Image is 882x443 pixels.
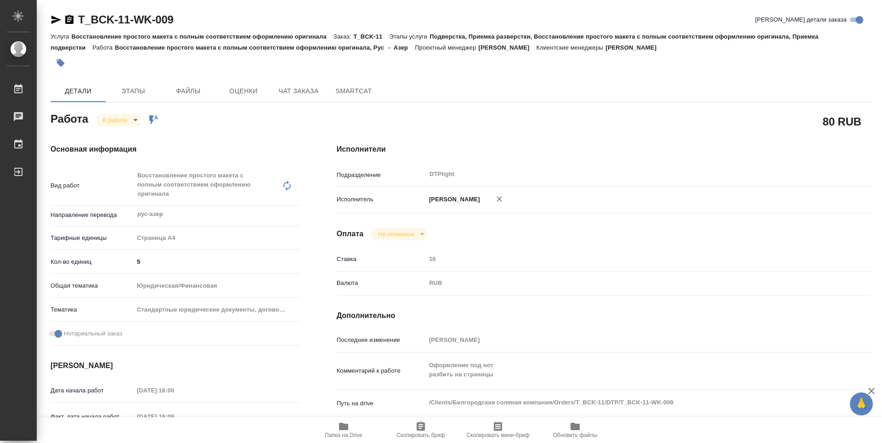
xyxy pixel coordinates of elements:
h4: Дополнительно [337,310,872,321]
p: Направление перевода [51,210,134,220]
input: Пустое поле [426,333,827,346]
input: Пустое поле [134,384,214,397]
p: Кол-во единиц [51,257,134,267]
h2: Работа [51,110,88,126]
p: [PERSON_NAME] [605,44,663,51]
div: Юридическая/Финансовая [134,278,300,294]
p: Подверстка, Приемка разверстки, Восстановление простого макета с полным соответствием оформлению ... [51,33,819,51]
button: Удалить исполнителя [489,189,509,209]
p: Этапы услуги [389,33,430,40]
button: Добавить тэг [51,53,71,73]
button: В работе [100,116,130,124]
p: Подразделение [337,170,426,180]
p: Услуга [51,33,71,40]
textarea: Оформление под нот разбить на страницы [426,358,827,382]
p: Путь на drive [337,399,426,408]
p: Исполнитель [337,195,426,204]
input: Пустое поле [134,410,214,423]
span: Обновить файлы [553,432,598,438]
span: Нотариальный заказ [64,329,122,338]
span: [PERSON_NAME] детали заказа [755,15,847,24]
h4: [PERSON_NAME] [51,360,300,371]
span: Папка на Drive [325,432,362,438]
span: Скопировать бриф [396,432,445,438]
p: Комментарий к работе [337,366,426,375]
div: RUB [426,275,827,291]
p: Дата начала работ [51,386,134,395]
p: Восстановление простого макета с полным соответствием оформлению оригинала, Рус → Азер [115,44,415,51]
span: SmartCat [332,85,376,97]
div: В работе [95,114,141,126]
p: Тематика [51,305,134,314]
p: [PERSON_NAME] [426,195,480,204]
span: Скопировать мини-бриф [466,432,529,438]
div: Страница А4 [134,230,300,246]
h4: Оплата [337,228,364,239]
p: Факт. дата начала работ [51,412,134,421]
button: Скопировать бриф [382,417,459,443]
span: Оценки [221,85,266,97]
input: Пустое поле [426,252,827,266]
p: Восстановление простого макета с полным соответствием оформлению оригинала [71,33,333,40]
p: [PERSON_NAME] [479,44,537,51]
h4: Основная информация [51,144,300,155]
p: Клиентские менеджеры [536,44,605,51]
textarea: /Clients/Белгородская соляная компания/Orders/T_BCK-11/DTP/T_BCK-11-WK-009 [426,395,827,410]
button: Папка на Drive [305,417,382,443]
span: Этапы [111,85,155,97]
button: Скопировать ссылку [64,14,75,25]
span: Файлы [166,85,210,97]
h2: 80 RUB [823,114,861,129]
span: Детали [56,85,100,97]
div: В работе [371,228,427,240]
p: Заказ: [334,33,353,40]
p: Общая тематика [51,281,134,290]
p: T_BCK-11 [353,33,389,40]
p: Вид работ [51,181,134,190]
button: Обновить файлы [537,417,614,443]
span: 🙏 [854,394,869,414]
p: Работа [92,44,115,51]
p: Ставка [337,255,426,264]
button: Скопировать ссылку для ЯМессенджера [51,14,62,25]
input: ✎ Введи что-нибудь [134,255,300,268]
a: T_BCK-11-WK-009 [78,13,174,26]
span: Чат заказа [277,85,321,97]
h4: Исполнители [337,144,872,155]
div: Стандартные юридические документы, договоры, уставы [134,302,300,318]
p: Валюта [337,278,426,288]
button: 🙏 [850,392,873,415]
button: Не оплачена [375,230,416,238]
p: Последнее изменение [337,335,426,345]
p: Проектный менеджер [415,44,478,51]
p: Тарифные единицы [51,233,134,243]
button: Скопировать мини-бриф [459,417,537,443]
